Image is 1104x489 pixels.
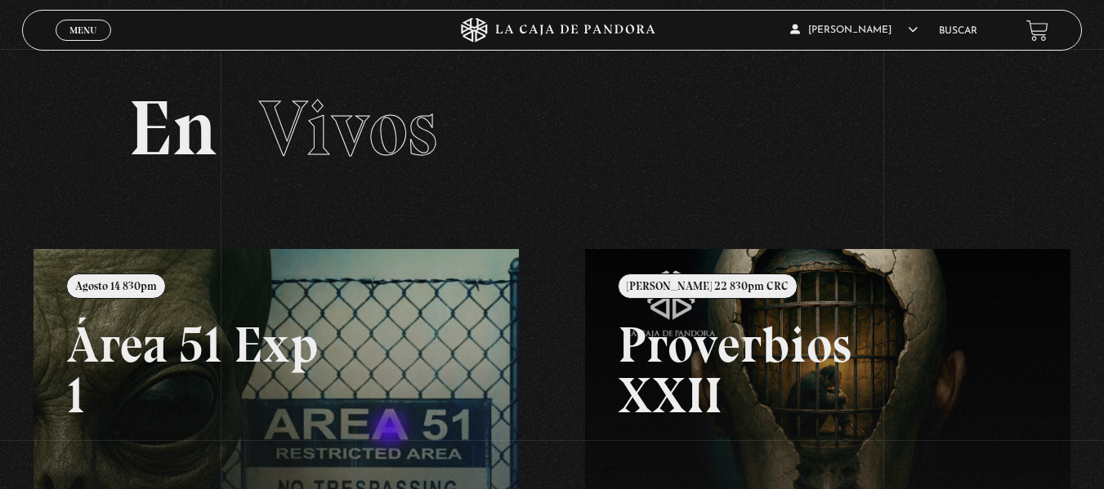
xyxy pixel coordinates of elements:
[1026,19,1048,41] a: View your shopping cart
[64,39,102,51] span: Cerrar
[790,25,918,35] span: [PERSON_NAME]
[128,90,977,167] h2: En
[69,25,96,35] span: Menu
[939,26,977,36] a: Buscar
[259,82,437,175] span: Vivos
